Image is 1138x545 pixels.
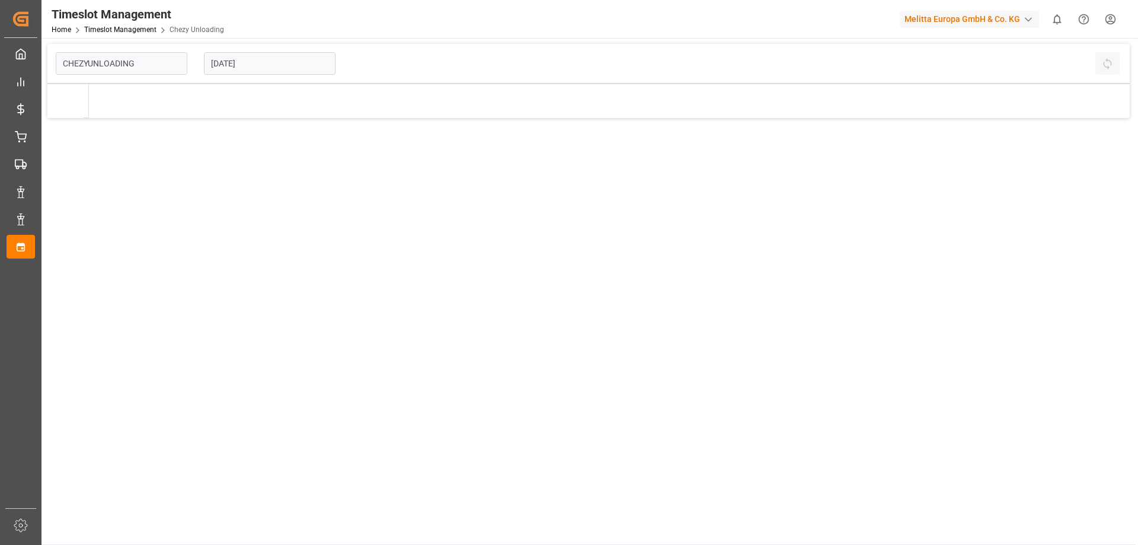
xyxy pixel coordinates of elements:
a: Home [52,26,71,34]
button: Melitta Europa GmbH & Co. KG [900,8,1044,30]
a: Timeslot Management [84,26,156,34]
input: DD.MM.YYYY [204,52,335,75]
div: Timeslot Management [52,5,224,23]
input: Type to search/select [56,52,187,75]
button: Help Center [1070,6,1097,33]
button: show 0 new notifications [1044,6,1070,33]
div: Melitta Europa GmbH & Co. KG [900,11,1039,28]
